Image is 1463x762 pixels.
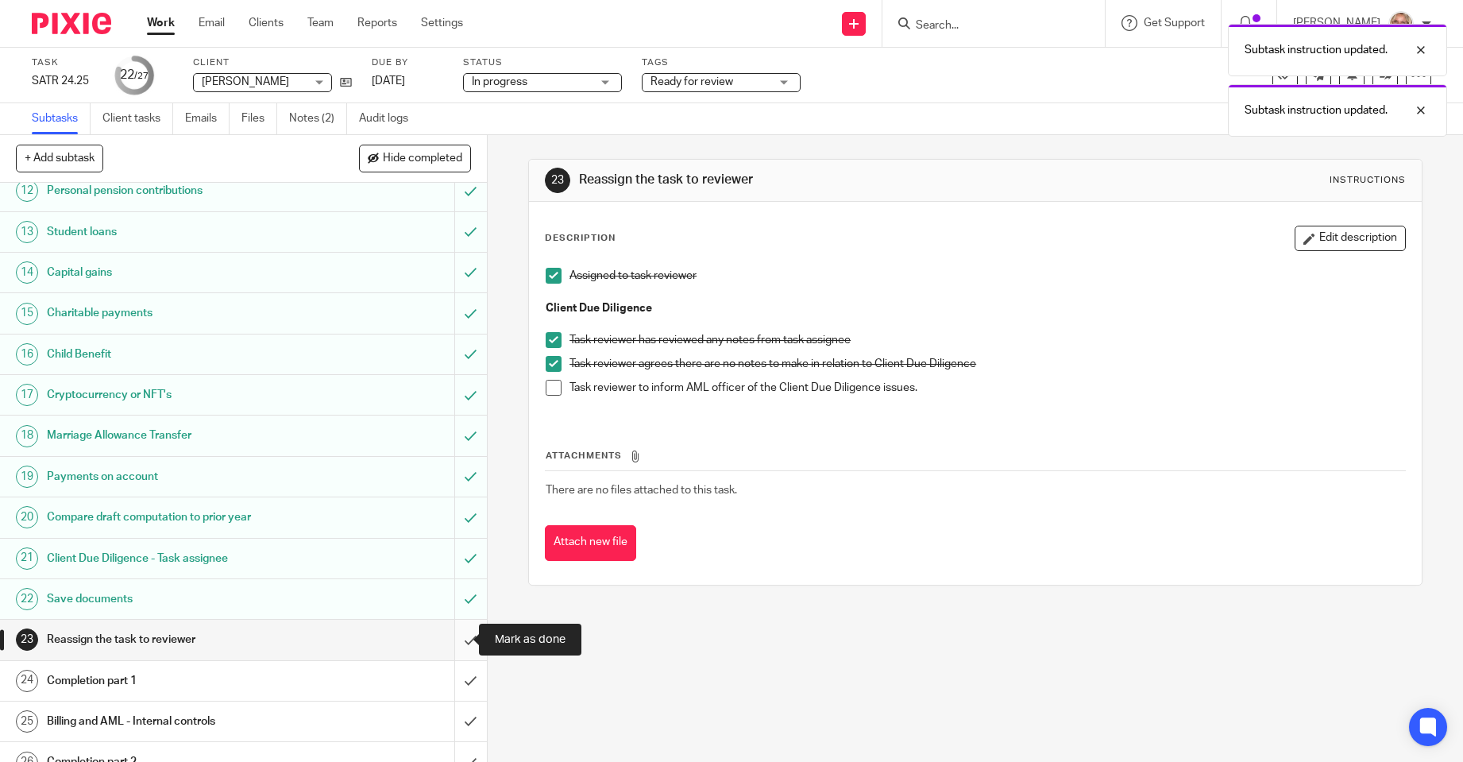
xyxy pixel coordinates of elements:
a: Reports [357,15,397,31]
img: SJ.jpg [1388,11,1414,37]
div: 17 [16,384,38,406]
h1: Charitable payments [47,301,308,325]
h1: Completion part 1 [47,669,308,693]
label: Client [193,56,352,69]
a: Team [307,15,334,31]
a: Notes (2) [289,103,347,134]
div: SATR 24.25 [32,73,95,89]
button: + Add subtask [16,145,103,172]
div: 20 [16,506,38,528]
a: Client tasks [102,103,173,134]
h1: Client Due Diligence - Task assignee [47,547,308,571]
label: Status [463,56,622,69]
div: 22 [120,66,149,84]
div: 19 [16,466,38,488]
a: Files [241,103,277,134]
label: Tags [642,56,801,69]
h1: Compare draft computation to prior year [47,505,308,529]
div: 18 [16,425,38,447]
p: Task reviewer to inform AML officer of the Client Due Diligence issues. [569,380,1405,396]
p: Description [545,232,616,245]
h1: Marriage Allowance Transfer [47,424,308,447]
div: 25 [16,710,38,733]
button: Hide completed [359,145,471,172]
strong: Client Due Diligence [546,303,652,314]
small: /27 [134,72,149,80]
span: In progress [472,76,527,87]
p: Task reviewer agrees there are no notes to make in relation to Client Due Diligence [569,356,1405,372]
div: 16 [16,343,38,366]
span: [DATE] [372,75,405,87]
a: Settings [421,15,463,31]
h1: Student loans [47,220,308,244]
h1: Cryptocurrency or NFT's [47,383,308,407]
div: 15 [16,303,38,325]
button: Edit description [1295,226,1406,251]
a: Email [199,15,225,31]
img: Pixie [32,13,111,34]
div: 22 [16,588,38,610]
h1: Personal pension contributions [47,179,308,203]
div: Instructions [1330,174,1406,187]
span: There are no files attached to this task. [546,485,737,496]
div: 13 [16,221,38,243]
a: Emails [185,103,230,134]
span: Attachments [546,451,622,460]
a: Clients [249,15,284,31]
p: Subtask instruction updated. [1245,42,1388,58]
div: 12 [16,180,38,202]
a: Work [147,15,175,31]
div: 14 [16,261,38,284]
h1: Save documents [47,587,308,611]
h1: Capital gains [47,261,308,284]
h1: Reassign the task to reviewer [47,628,308,652]
p: Task reviewer has reviewed any notes from task assignee [569,332,1405,348]
div: 24 [16,670,38,692]
label: Due by [372,56,443,69]
h1: Child Benefit [47,342,308,366]
p: Subtask instruction updated. [1245,103,1388,118]
span: Hide completed [383,153,462,165]
h1: Payments on account [47,465,308,489]
div: 21 [16,547,38,570]
a: Audit logs [359,103,420,134]
a: Subtasks [32,103,91,134]
p: Assigned to task reviewer [569,268,1405,284]
h1: Reassign the task to reviewer [579,172,1009,188]
div: 23 [16,629,38,651]
label: Task [32,56,95,69]
span: [PERSON_NAME] [202,76,289,87]
div: 23 [545,168,570,193]
button: Attach new file [545,525,636,561]
h1: Billing and AML - Internal controls [47,710,308,733]
span: Ready for review [650,76,733,87]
